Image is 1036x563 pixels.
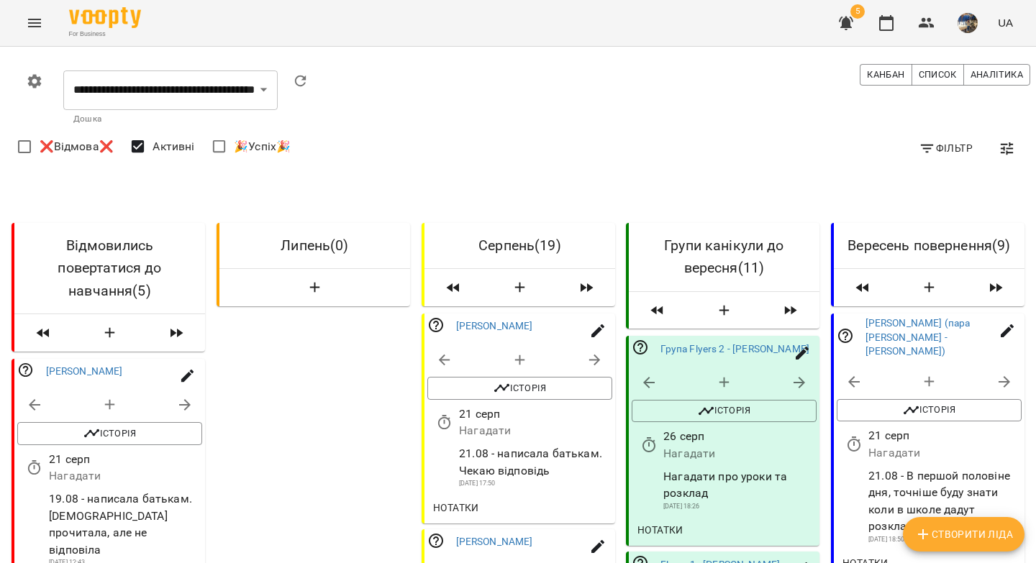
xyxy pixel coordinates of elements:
[637,521,683,539] span: Нотатки
[632,517,689,543] button: Нотатки
[17,362,35,379] svg: Відповідальний співробітник не заданий
[865,317,971,357] a: [PERSON_NAME] (пара [PERSON_NAME] - [PERSON_NAME])
[840,275,886,301] span: Пересунути лідів з колонки
[664,467,817,501] p: Нагадати про уроки та розклад
[427,316,445,334] svg: Відповідальний співробітник не заданий
[459,479,612,489] p: [DATE] 17:50
[891,275,967,301] button: Створити Ліда
[973,275,1019,301] span: Пересунути лідів з колонки
[639,402,809,419] span: Історія
[919,67,957,83] span: Список
[632,399,817,422] button: Історія
[635,298,681,324] span: Пересунути лідів з колонки
[632,339,649,356] svg: Відповідальний співробітник не заданий
[427,495,485,521] button: Нотатки
[459,406,612,423] p: 21 серп
[427,377,612,400] button: Історія
[69,29,141,39] span: For Business
[17,6,52,40] button: Menu
[958,13,978,33] img: 10df61c86029c9e6bf63d4085f455a0c.jpg
[455,320,532,331] a: [PERSON_NAME]
[768,298,814,324] span: Пересунути лідів з колонки
[664,445,817,462] p: Нагадати
[914,526,1013,543] span: Створити Ліда
[971,67,1023,83] span: Аналітика
[455,536,532,547] a: [PERSON_NAME]
[660,343,809,354] a: Група Flyers 2 - [PERSON_NAME]
[20,320,66,346] span: Пересунути лідів з колонки
[903,517,1024,551] button: Створити Ліда
[850,4,865,19] span: 5
[459,445,612,479] p: 21.08 - написала батькам. Чекаю відповідь
[640,234,808,280] h6: Групи канікули до вересня ( 11 )
[912,64,964,86] button: Список
[26,234,194,302] h6: Відмовились повертатися до навчання ( 5 )
[482,275,558,301] button: Створити Ліда
[435,380,605,397] span: Історія
[231,234,399,257] h6: Липень ( 0 )
[427,532,445,549] svg: Відповідальний співробітник не заданий
[153,320,199,346] span: Пересунути лідів з колонки
[664,502,817,512] p: [DATE] 18:26
[860,64,912,86] button: Канбан
[837,398,1022,421] button: Історія
[868,467,1022,534] p: 21.08 - В першой половіне дня, точніше буду знати коли в школе дадут розклад занять)
[919,139,973,157] span: Фільтр
[868,427,1022,444] p: 21 серп
[153,138,194,155] span: Активні
[844,401,1014,418] span: Історія
[49,450,202,467] p: 21 серп
[24,425,195,442] span: Історія
[664,428,817,445] p: 26 серп
[837,327,854,344] svg: Відповідальний співробітник не заданий
[436,234,604,257] h6: Серпень ( 19 )
[563,275,609,301] span: Пересунути лідів з колонки
[40,138,114,155] span: ❌Відмова❌
[430,275,476,301] span: Пересунути лідів з колонки
[998,15,1013,30] span: UA
[868,535,1022,545] p: [DATE] 18:50
[433,499,479,516] span: Нотатки
[867,67,904,83] span: Канбан
[73,112,268,127] p: Дошка
[17,422,202,445] button: Історія
[913,135,978,161] button: Фільтр
[686,298,762,324] button: Створити Ліда
[69,7,141,28] img: Voopty Logo
[49,490,202,558] p: 19.08 - написала батькам. [DEMOGRAPHIC_DATA] прочитала, але не відповіла
[868,444,1022,462] p: Нагадати
[225,275,404,301] button: Створити Ліда
[963,64,1030,86] button: Аналітика
[992,9,1019,36] button: UA
[459,422,612,439] p: Нагадати
[845,234,1013,257] h6: Вересень повернення ( 9 )
[49,467,202,485] p: Нагадати
[72,320,147,346] button: Створити Ліда
[234,138,291,155] span: 🎉Успіх🎉
[46,365,123,377] a: [PERSON_NAME]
